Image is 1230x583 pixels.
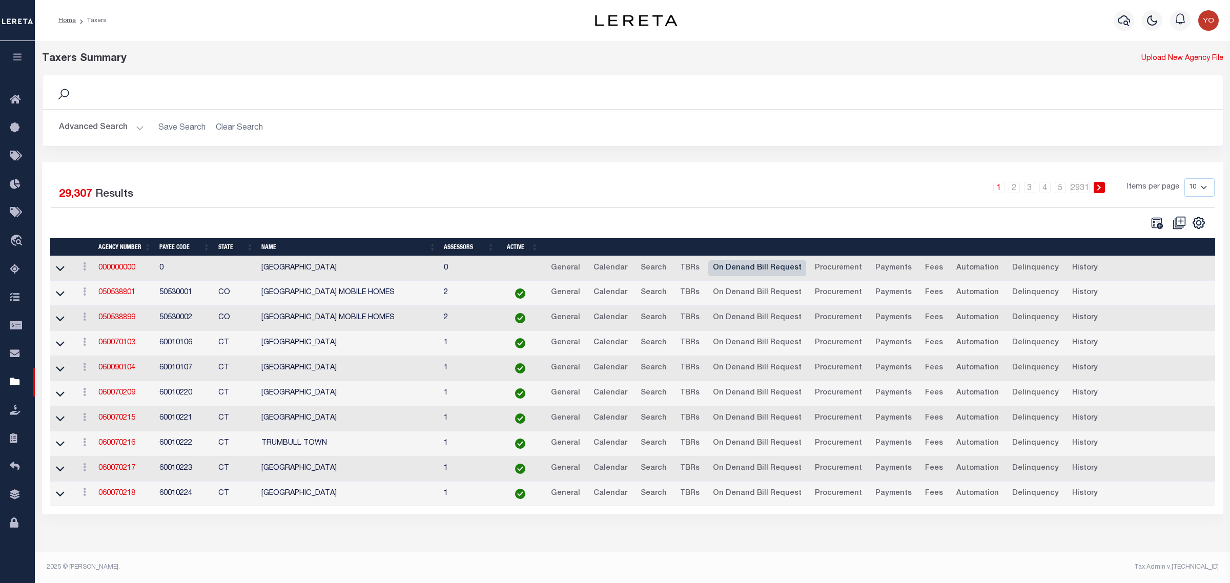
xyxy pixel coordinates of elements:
[546,260,585,277] a: General
[1024,182,1035,193] a: 3
[98,465,135,472] a: 060070217
[810,461,867,477] a: Procurement
[98,314,135,321] a: 050538899
[515,388,525,399] img: check-icon-green.svg
[636,435,671,452] a: Search
[98,289,135,296] a: 050538801
[640,563,1219,572] div: Tax Admin v.[TECHNICAL_ID]
[440,356,498,381] td: 1
[546,461,585,477] a: General
[515,338,525,348] img: check-icon-green.svg
[440,281,498,306] td: 2
[257,456,440,482] td: [GEOGRAPHIC_DATA]
[257,381,440,406] td: [GEOGRAPHIC_DATA]
[636,486,671,502] a: Search
[546,285,585,301] a: General
[1008,335,1063,351] a: Delinquency
[59,118,144,138] button: Advanced Search
[155,456,214,482] td: 60010223
[920,260,948,277] a: Fees
[257,256,440,281] td: [GEOGRAPHIC_DATA]
[542,238,1215,256] th: &nbsp;
[810,285,867,301] a: Procurement
[257,406,440,431] td: [GEOGRAPHIC_DATA]
[440,431,498,456] td: 1
[515,313,525,323] img: check-icon-green.svg
[440,306,498,331] td: 2
[1070,182,1090,193] a: 2931
[214,331,258,356] td: CT
[810,335,867,351] a: Procurement
[708,410,806,427] a: On Denand Bill Request
[595,15,677,26] img: logo-dark.svg
[675,285,704,301] a: TBRs
[440,331,498,356] td: 1
[675,310,704,326] a: TBRs
[257,331,440,356] td: [GEOGRAPHIC_DATA]
[810,435,867,452] a: Procurement
[98,490,135,497] a: 060070218
[1068,285,1102,301] a: History
[214,381,258,406] td: CT
[952,461,1003,477] a: Automation
[1008,461,1063,477] a: Delinquency
[871,486,916,502] a: Payments
[155,306,214,331] td: 50530002
[871,410,916,427] a: Payments
[589,360,632,377] a: Calendar
[1008,360,1063,377] a: Delinquency
[636,260,671,277] a: Search
[675,360,704,377] a: TBRs
[498,238,542,256] th: Active: activate to sort column ascending
[98,264,135,272] a: 000000000
[675,461,704,477] a: TBRs
[675,435,704,452] a: TBRs
[1068,310,1102,326] a: History
[98,364,135,371] a: 060090104
[440,456,498,482] td: 1
[1008,410,1063,427] a: Delinquency
[10,235,26,248] i: travel_explore
[810,410,867,427] a: Procurement
[98,414,135,422] a: 060070215
[1008,260,1063,277] a: Delinquency
[440,256,498,281] td: 0
[546,385,585,402] a: General
[589,461,632,477] a: Calendar
[589,310,632,326] a: Calendar
[675,260,704,277] a: TBRs
[589,435,632,452] a: Calendar
[871,310,916,326] a: Payments
[920,410,948,427] a: Fees
[440,238,498,256] th: Assessors: activate to sort column ascending
[636,285,671,301] a: Search
[546,310,585,326] a: General
[952,360,1003,377] a: Automation
[257,482,440,507] td: [GEOGRAPHIC_DATA]
[675,410,704,427] a: TBRs
[1068,385,1102,402] a: History
[515,489,525,499] img: check-icon-green.svg
[920,435,948,452] a: Fees
[257,281,440,306] td: [GEOGRAPHIC_DATA] MOBILE HOMES
[810,486,867,502] a: Procurement
[155,256,214,281] td: 0
[214,238,258,256] th: State: activate to sort column ascending
[675,486,704,502] a: TBRs
[810,385,867,402] a: Procurement
[1141,53,1223,65] a: Upload New Agency File
[214,431,258,456] td: CT
[42,51,924,67] div: Taxers Summary
[952,285,1003,301] a: Automation
[871,461,916,477] a: Payments
[708,335,806,351] a: On Denand Bill Request
[95,186,133,203] label: Results
[589,410,632,427] a: Calendar
[993,182,1004,193] a: 1
[546,486,585,502] a: General
[98,389,135,397] a: 060070209
[440,381,498,406] td: 1
[76,16,107,25] li: Taxers
[636,410,671,427] a: Search
[1068,435,1102,452] a: History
